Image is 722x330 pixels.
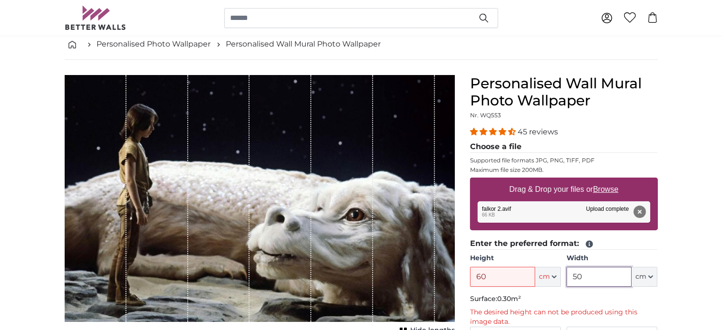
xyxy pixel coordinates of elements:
span: 0.30m² [497,294,521,303]
legend: Enter the preferred format: [470,238,658,250]
p: Maximum file size 200MB. [470,166,658,174]
label: Height [470,254,561,263]
h1: Personalised Wall Mural Photo Wallpaper [470,75,658,109]
img: Betterwalls [65,6,126,30]
p: Supported file formats JPG, PNG, TIFF, PDF [470,157,658,164]
legend: Choose a file [470,141,658,153]
span: 45 reviews [518,127,558,136]
span: cm [635,272,646,282]
p: Surface: [470,294,658,304]
label: Drag & Drop your files or [505,180,622,199]
span: Nr. WQ553 [470,112,501,119]
u: Browse [593,185,618,193]
button: cm [535,267,561,287]
label: Width [567,254,657,263]
a: Personalised Photo Wallpaper [97,38,211,50]
a: Personalised Wall Mural Photo Wallpaper [226,38,381,50]
button: cm [632,267,657,287]
span: 4.36 stars [470,127,518,136]
nav: breadcrumbs [65,29,658,60]
p: The desired height can not be produced using this image data. [470,308,658,327]
span: cm [539,272,550,282]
